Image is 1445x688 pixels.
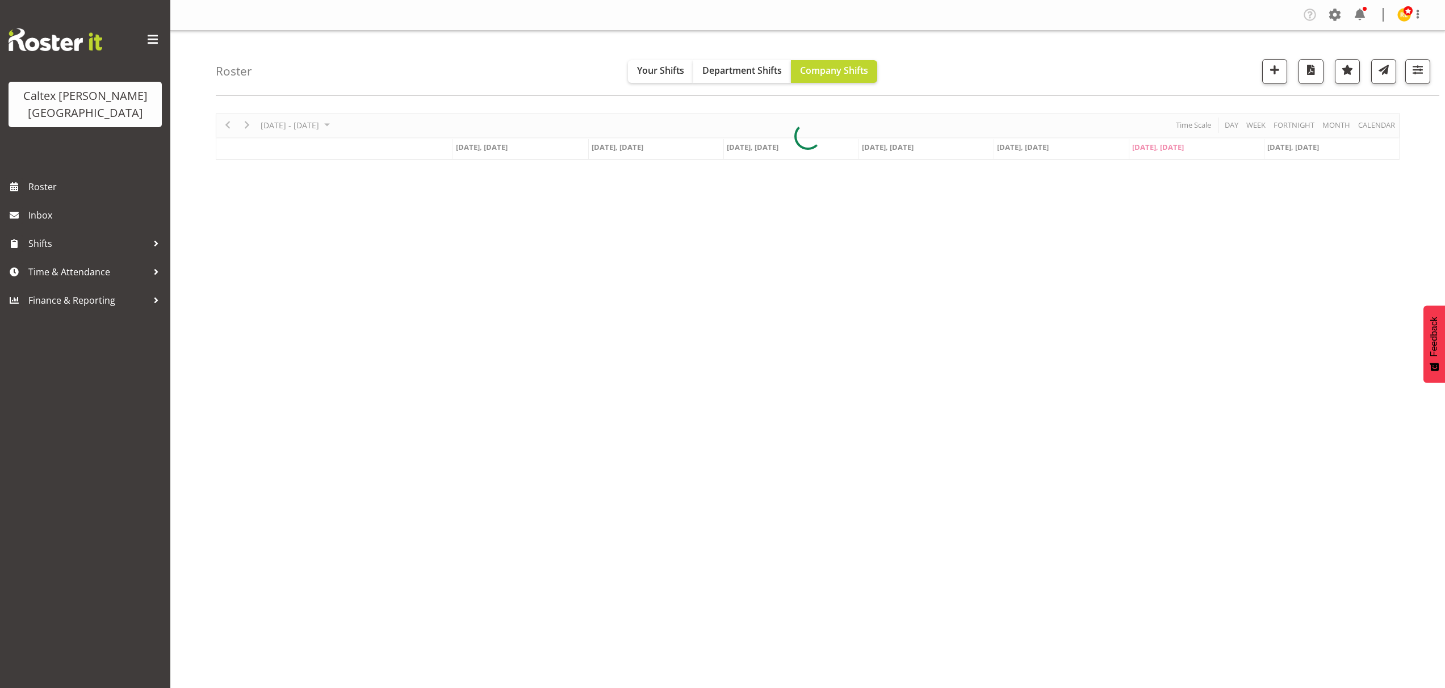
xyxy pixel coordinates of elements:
button: Feedback - Show survey [1423,305,1445,383]
span: Shifts [28,235,148,252]
img: reece-lewis10949.jpg [1397,8,1411,22]
button: Add a new shift [1262,59,1287,84]
button: Company Shifts [791,60,877,83]
h4: Roster [216,65,252,78]
button: Filter Shifts [1405,59,1430,84]
span: Your Shifts [637,64,684,77]
span: Roster [28,178,165,195]
button: Download a PDF of the roster according to the set date range. [1299,59,1323,84]
span: Inbox [28,207,165,224]
span: Feedback [1429,317,1439,356]
img: Rosterit website logo [9,28,102,51]
span: Time & Attendance [28,263,148,280]
span: Finance & Reporting [28,292,148,309]
button: Department Shifts [693,60,791,83]
span: Department Shifts [702,64,782,77]
button: Your Shifts [628,60,693,83]
span: Company Shifts [800,64,868,77]
button: Send a list of all shifts for the selected filtered period to all rostered employees. [1371,59,1396,84]
button: Highlight an important date within the roster. [1335,59,1360,84]
div: Caltex [PERSON_NAME][GEOGRAPHIC_DATA] [20,87,150,121]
